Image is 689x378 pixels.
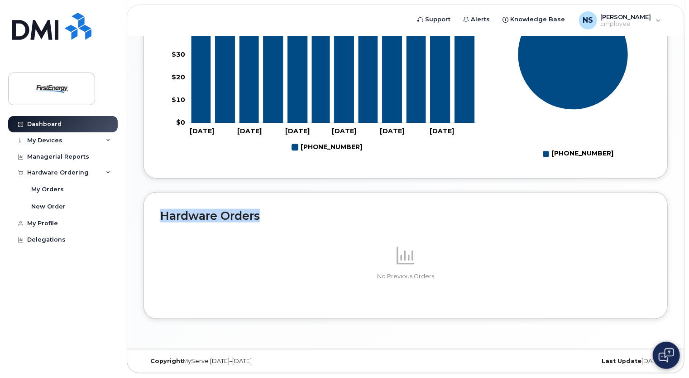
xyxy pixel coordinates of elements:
[172,51,185,59] tspan: $30
[426,15,451,24] span: Support
[285,127,310,135] tspan: [DATE]
[602,358,641,364] strong: Last Update
[659,348,674,363] img: Open chat
[190,127,214,135] tspan: [DATE]
[150,358,183,364] strong: Copyright
[160,272,651,281] p: No Previous Orders
[144,358,318,365] div: MyServe [DATE]–[DATE]
[172,96,185,104] tspan: $10
[160,209,651,223] h2: Hardware Orders
[493,358,668,365] div: [DATE]
[583,15,593,26] span: NS
[172,73,185,82] tspan: $20
[292,140,363,155] g: Legend
[471,15,490,24] span: Alerts
[237,127,262,135] tspan: [DATE]
[457,10,497,29] a: Alerts
[511,15,565,24] span: Knowledge Base
[543,147,613,162] g: Legend
[176,119,185,127] tspan: $0
[497,10,572,29] a: Knowledge Base
[332,127,357,135] tspan: [DATE]
[430,127,455,135] tspan: [DATE]
[601,13,651,20] span: [PERSON_NAME]
[292,140,363,155] g: 216-318-9386
[411,10,457,29] a: Support
[601,20,651,28] span: Employee
[380,127,404,135] tspan: [DATE]
[573,11,667,29] div: Nichole Shackelford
